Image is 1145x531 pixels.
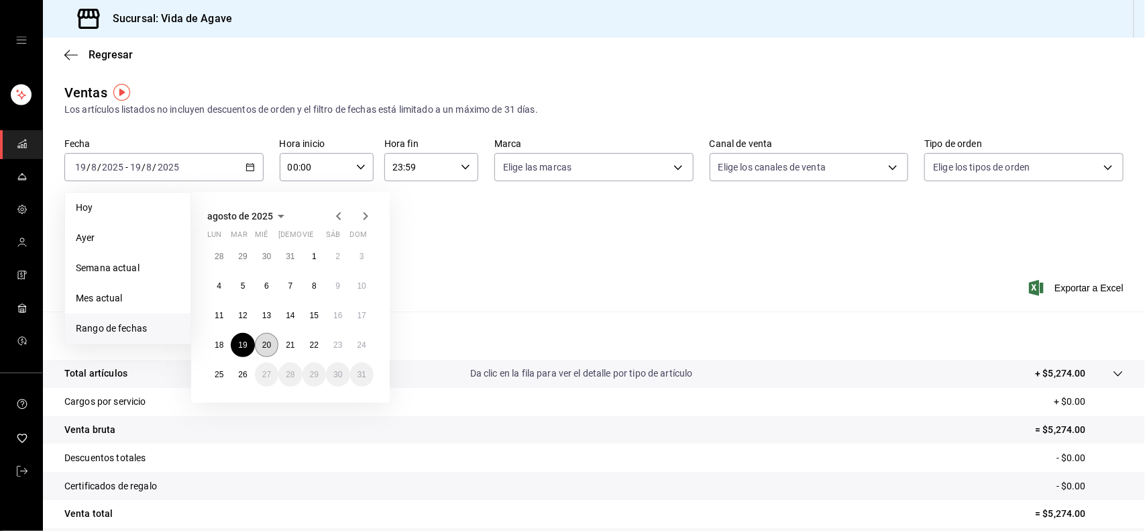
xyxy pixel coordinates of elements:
abbr: 22 de agosto de 2025 [310,340,319,350]
button: 28 de agosto de 2025 [278,363,302,387]
abbr: 18 de agosto de 2025 [215,340,223,350]
span: / [97,162,101,173]
button: 3 de agosto de 2025 [350,244,374,269]
button: 10 de agosto de 2025 [350,274,374,298]
abbr: 29 de agosto de 2025 [310,370,319,379]
p: - $0.00 [1056,479,1124,493]
span: Elige los tipos de orden [933,160,1030,174]
button: 28 de julio de 2025 [207,244,231,269]
span: Hoy [76,201,180,215]
button: 25 de agosto de 2025 [207,363,231,387]
label: Fecha [64,140,264,149]
button: Exportar a Excel [1032,280,1124,296]
abbr: miércoles [255,230,268,244]
abbr: 28 de agosto de 2025 [286,370,294,379]
button: 29 de julio de 2025 [231,244,254,269]
button: Regresar [64,48,133,61]
abbr: 30 de agosto de 2025 [333,370,342,379]
label: Hora fin [384,140,478,149]
button: 8 de agosto de 2025 [303,274,326,298]
button: agosto de 2025 [207,208,289,224]
button: 16 de agosto de 2025 [326,303,349,328]
span: / [87,162,91,173]
button: 21 de agosto de 2025 [278,333,302,357]
input: ---- [157,162,180,173]
h3: Sucursal: Vida de Agave [102,11,232,27]
abbr: 5 de agosto de 2025 [241,281,246,291]
span: Ayer [76,231,180,245]
abbr: 13 de agosto de 2025 [262,311,271,320]
button: 5 de agosto de 2025 [231,274,254,298]
button: 26 de agosto de 2025 [231,363,254,387]
p: Certificados de regalo [64,479,157,493]
span: Rango de fechas [76,322,180,336]
button: 20 de agosto de 2025 [255,333,278,357]
abbr: 31 de julio de 2025 [286,252,294,261]
p: = $5,274.00 [1036,507,1124,521]
abbr: 17 de agosto de 2025 [358,311,366,320]
p: Cargos por servicio [64,395,146,409]
button: 23 de agosto de 2025 [326,333,349,357]
abbr: 23 de agosto de 2025 [333,340,342,350]
button: 2 de agosto de 2025 [326,244,349,269]
span: - [125,162,128,173]
abbr: 3 de agosto de 2025 [360,252,364,261]
abbr: 10 de agosto de 2025 [358,281,366,291]
button: 24 de agosto de 2025 [350,333,374,357]
abbr: 27 de agosto de 2025 [262,370,271,379]
span: Regresar [89,48,133,61]
abbr: 7 de agosto de 2025 [288,281,293,291]
abbr: 20 de agosto de 2025 [262,340,271,350]
button: open drawer [16,35,27,46]
input: -- [129,162,142,173]
span: Elige los canales de venta [718,160,826,174]
span: agosto de 2025 [207,211,273,222]
img: Tooltip marker [113,84,130,101]
p: - $0.00 [1056,451,1124,465]
input: -- [91,162,97,173]
abbr: 12 de agosto de 2025 [238,311,247,320]
p: Venta total [64,507,113,521]
abbr: 31 de agosto de 2025 [358,370,366,379]
button: 11 de agosto de 2025 [207,303,231,328]
button: 4 de agosto de 2025 [207,274,231,298]
abbr: lunes [207,230,221,244]
abbr: 14 de agosto de 2025 [286,311,294,320]
button: 18 de agosto de 2025 [207,333,231,357]
button: 12 de agosto de 2025 [231,303,254,328]
p: Da clic en la fila para ver el detalle por tipo de artículo [470,367,693,381]
label: Hora inicio [280,140,374,149]
p: = $5,274.00 [1036,423,1124,437]
abbr: 9 de agosto de 2025 [335,281,340,291]
button: 19 de agosto de 2025 [231,333,254,357]
button: 27 de agosto de 2025 [255,363,278,387]
button: 9 de agosto de 2025 [326,274,349,298]
abbr: 2 de agosto de 2025 [335,252,340,261]
abbr: 4 de agosto de 2025 [217,281,221,291]
abbr: viernes [303,230,313,244]
p: Total artículos [64,367,127,381]
label: Tipo de orden [924,140,1124,149]
input: -- [146,162,153,173]
abbr: 8 de agosto de 2025 [312,281,317,291]
abbr: 24 de agosto de 2025 [358,340,366,350]
abbr: 28 de julio de 2025 [215,252,223,261]
p: Venta bruta [64,423,115,437]
button: 30 de agosto de 2025 [326,363,349,387]
span: / [142,162,146,173]
abbr: 21 de agosto de 2025 [286,340,294,350]
abbr: 6 de agosto de 2025 [264,281,269,291]
abbr: 16 de agosto de 2025 [333,311,342,320]
input: -- [74,162,87,173]
abbr: jueves [278,230,358,244]
button: 31 de julio de 2025 [278,244,302,269]
abbr: martes [231,230,247,244]
input: ---- [101,162,124,173]
div: Ventas [64,83,107,103]
button: 15 de agosto de 2025 [303,303,326,328]
abbr: domingo [350,230,367,244]
button: 29 de agosto de 2025 [303,363,326,387]
span: Elige las marcas [503,160,571,174]
button: 31 de agosto de 2025 [350,363,374,387]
